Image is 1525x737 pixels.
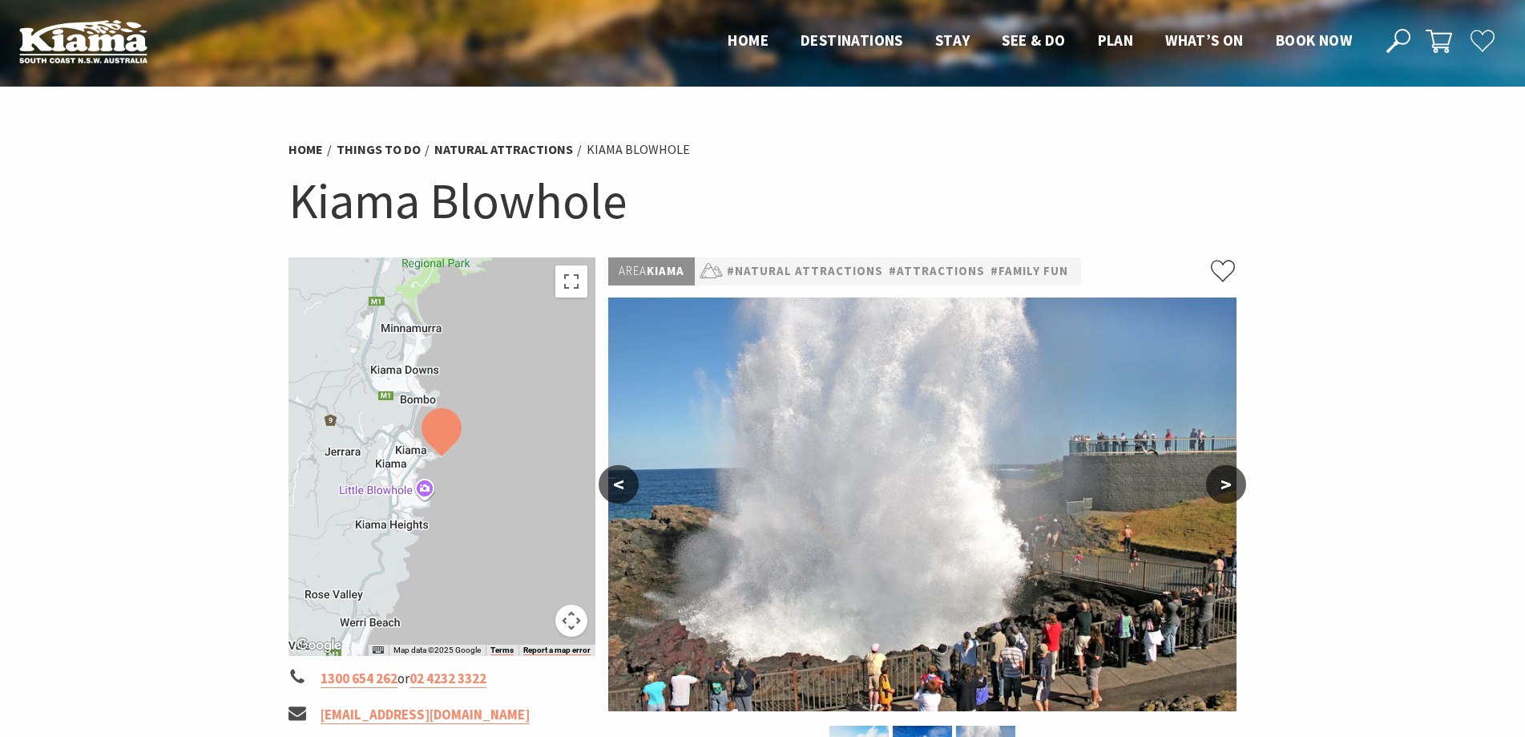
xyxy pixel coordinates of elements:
a: Things To Do [337,141,421,158]
span: Stay [935,30,970,50]
a: 1300 654 262 [321,670,397,688]
span: Plan [1098,30,1134,50]
button: > [1206,465,1246,504]
img: Kiama Blowhole [608,298,1237,711]
span: Home [728,30,769,50]
span: Destinations [801,30,903,50]
a: #Family Fun [990,261,1068,281]
a: #Attractions [889,261,985,281]
li: Kiama Blowhole [587,140,690,160]
a: Report a map error [523,646,591,655]
span: Book now [1276,30,1352,50]
span: What’s On [1165,30,1244,50]
nav: Main Menu [712,28,1368,55]
span: Map data ©2025 Google [393,646,481,654]
button: Keyboard shortcuts [373,645,384,656]
a: Click to see this area on Google Maps [292,635,345,656]
img: Kiama Logo [19,19,147,63]
p: Kiama [608,257,695,285]
li: or [288,668,596,690]
a: Terms (opens in new tab) [490,646,514,655]
h1: Kiama Blowhole [288,168,1237,233]
a: Natural Attractions [434,141,573,158]
img: Google [292,635,345,656]
span: Area [619,263,647,278]
a: [EMAIL_ADDRESS][DOMAIN_NAME] [321,706,530,724]
a: #Natural Attractions [727,261,883,281]
button: Toggle fullscreen view [555,265,587,298]
span: See & Do [1002,30,1065,50]
a: Home [288,141,323,158]
button: < [599,465,639,504]
a: 02 4232 3322 [409,670,486,688]
button: Map camera controls [555,605,587,637]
